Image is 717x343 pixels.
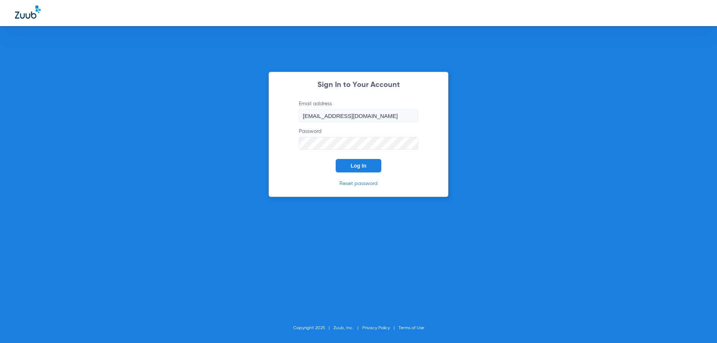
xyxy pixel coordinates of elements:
[299,128,418,150] label: Password
[288,81,429,89] h2: Sign In to Your Account
[680,307,717,343] iframe: Chat Widget
[299,137,418,150] input: Password
[299,109,418,122] input: Email address
[336,159,381,172] button: Log In
[398,326,424,330] a: Terms of Use
[15,6,41,19] img: Zuub Logo
[293,324,333,332] li: Copyright 2025
[362,326,390,330] a: Privacy Policy
[299,100,418,122] label: Email address
[333,324,362,332] li: Zuub, Inc.
[339,181,378,186] a: Reset password
[351,163,366,169] span: Log In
